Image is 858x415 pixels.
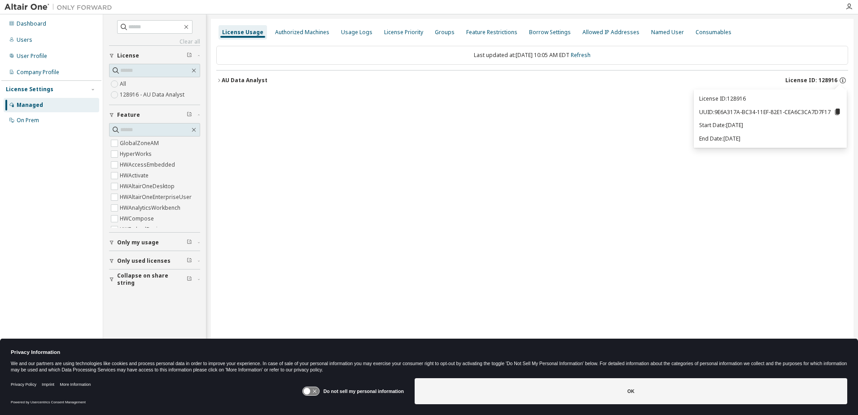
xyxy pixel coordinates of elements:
div: Groups [435,29,455,36]
label: HWAltairOneEnterpriseUser [120,192,193,203]
div: Feature Restrictions [466,29,517,36]
div: Allowed IP Addresses [582,29,639,36]
div: License Settings [6,86,53,93]
label: All [120,79,128,89]
div: AU Data Analyst [222,77,267,84]
div: Usage Logs [341,29,372,36]
label: HyperWorks [120,149,153,159]
label: 128916 - AU Data Analyst [120,89,186,100]
button: License [109,46,200,66]
button: Only used licenses [109,251,200,271]
div: Company Profile [17,69,59,76]
div: Borrow Settings [529,29,571,36]
span: Clear filter [187,257,192,265]
button: AU Data AnalystLicense ID: 128916 [216,71,848,90]
button: Feature [109,105,200,125]
button: Collapse on share string [109,269,200,289]
img: Altair One [4,3,117,12]
span: License [117,52,139,59]
div: Named User [651,29,684,36]
a: Refresh [571,51,591,59]
label: HWCompose [120,213,156,224]
label: HWAnalyticsWorkbench [120,203,182,213]
label: HWAltairOneDesktop [120,181,176,192]
span: Clear filter [187,111,192,119]
p: UUID: 9E6A317A-BC34-11EF-82E1-CEA6C3CA7D7F17 [699,108,841,116]
span: Only used licenses [117,257,171,265]
p: License ID: 128916 [699,95,841,102]
div: Consumables [696,29,731,36]
span: Collapse on share string [117,272,187,287]
div: License Usage [222,29,263,36]
a: Clear all [109,38,200,45]
label: HWEmbedBasic [120,224,162,235]
label: HWAccessEmbedded [120,159,177,170]
div: Last updated at: [DATE] 10:05 AM EDT [216,46,848,65]
div: Managed [17,102,43,109]
span: Clear filter [187,276,192,283]
label: GlobalZoneAM [120,138,161,149]
p: End Date: [DATE] [699,135,841,142]
div: User Profile [17,53,47,60]
span: Clear filter [187,52,192,59]
button: Only my usage [109,233,200,252]
span: Clear filter [187,239,192,246]
span: Feature [117,111,140,119]
label: HWActivate [120,170,150,181]
div: Authorized Machines [275,29,329,36]
div: Users [17,36,32,44]
span: License ID: 128916 [785,77,837,84]
div: On Prem [17,117,39,124]
div: Dashboard [17,20,46,27]
p: Start Date: [DATE] [699,121,841,129]
div: License Priority [384,29,423,36]
span: Only my usage [117,239,159,246]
